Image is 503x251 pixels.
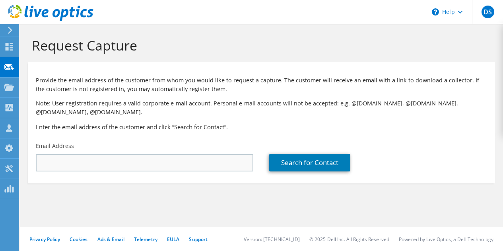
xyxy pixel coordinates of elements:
li: Version: [TECHNICAL_ID] [244,236,300,243]
a: Cookies [70,236,88,243]
a: Privacy Policy [29,236,60,243]
p: Provide the email address of the customer from whom you would like to request a capture. The cust... [36,76,487,93]
label: Email Address [36,142,74,150]
p: Note: User registration requires a valid corporate e-mail account. Personal e-mail accounts will ... [36,99,487,117]
a: Support [189,236,208,243]
span: DS [482,6,494,18]
li: Powered by Live Optics, a Dell Technology [399,236,493,243]
h3: Enter the email address of the customer and click “Search for Contact”. [36,123,487,131]
a: Search for Contact [269,154,350,171]
a: Ads & Email [97,236,124,243]
a: Telemetry [134,236,157,243]
h1: Request Capture [32,37,487,54]
a: EULA [167,236,179,243]
li: © 2025 Dell Inc. All Rights Reserved [309,236,389,243]
svg: \n [432,8,439,16]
